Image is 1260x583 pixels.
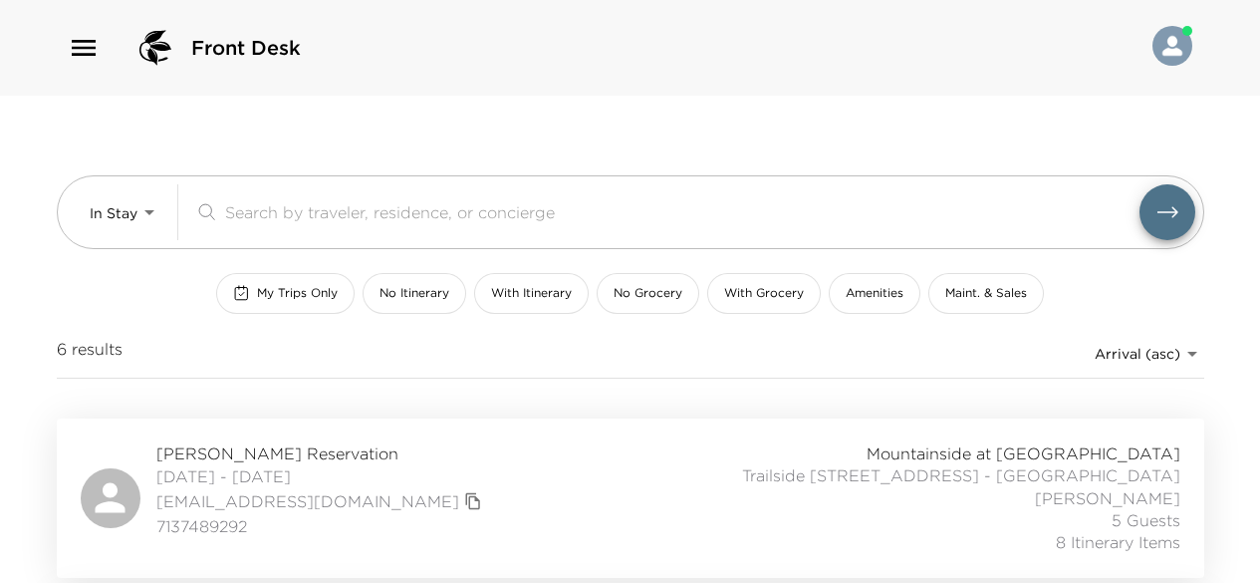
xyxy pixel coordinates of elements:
[597,273,699,314] button: No Grocery
[474,273,589,314] button: With Itinerary
[225,200,1139,223] input: Search by traveler, residence, or concierge
[1056,531,1180,553] span: 8 Itinerary Items
[491,285,572,302] span: With Itinerary
[257,285,338,302] span: My Trips Only
[867,442,1180,464] span: Mountainside at [GEOGRAPHIC_DATA]
[459,487,487,515] button: copy primary member email
[191,34,301,62] span: Front Desk
[846,285,903,302] span: Amenities
[216,273,355,314] button: My Trips Only
[156,490,459,512] a: [EMAIL_ADDRESS][DOMAIN_NAME]
[829,273,920,314] button: Amenities
[707,273,821,314] button: With Grocery
[742,464,1180,486] span: Trailside [STREET_ADDRESS] - [GEOGRAPHIC_DATA]
[1035,487,1180,509] span: [PERSON_NAME]
[614,285,682,302] span: No Grocery
[156,442,487,464] span: [PERSON_NAME] Reservation
[57,338,123,370] span: 6 results
[156,465,487,487] span: [DATE] - [DATE]
[131,24,179,72] img: logo
[1152,26,1192,66] img: User
[156,515,487,537] span: 7137489292
[1112,509,1180,531] span: 5 Guests
[90,204,137,222] span: In Stay
[928,273,1044,314] button: Maint. & Sales
[1095,345,1180,363] span: Arrival (asc)
[57,419,1204,578] a: [PERSON_NAME] Reservation[DATE] - [DATE][EMAIL_ADDRESS][DOMAIN_NAME]copy primary member email7137...
[724,285,804,302] span: With Grocery
[945,285,1027,302] span: Maint. & Sales
[363,273,466,314] button: No Itinerary
[379,285,449,302] span: No Itinerary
